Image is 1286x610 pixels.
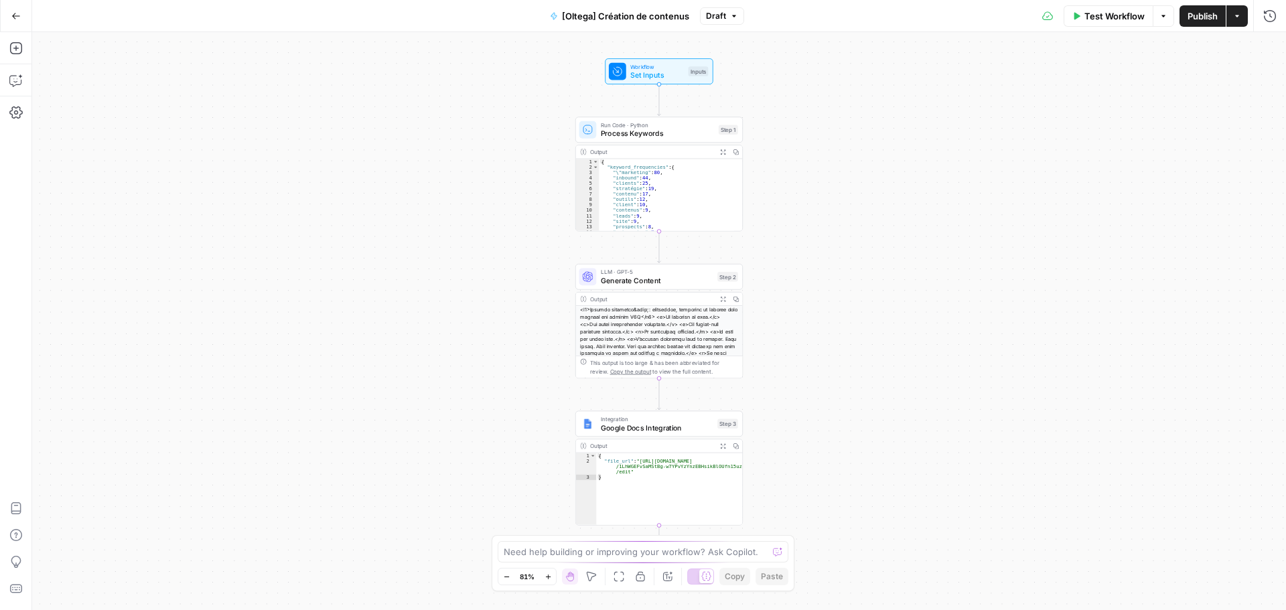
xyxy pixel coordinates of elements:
[576,186,599,192] div: 6
[725,570,745,583] span: Copy
[658,378,661,410] g: Edge from step_2 to step_3
[576,192,599,197] div: 7
[575,58,743,84] div: WorkflowSet InputsInputs
[576,208,599,213] div: 10
[576,224,599,229] div: 13
[658,84,661,116] g: Edge from start to step_1
[719,125,738,135] div: Step 1
[576,229,599,234] div: 14
[576,164,599,169] div: 2
[717,419,738,429] div: Step 3
[576,169,599,175] div: 3
[630,70,684,80] span: Set Inputs
[756,568,788,585] button: Paste
[593,164,599,169] span: Toggle code folding, rows 2 through 26
[601,414,713,423] span: Integration
[593,159,599,164] span: Toggle code folding, rows 1 through 30
[562,9,689,23] span: [Oltega] Création de contenus
[542,5,697,27] button: [Oltega] Création de contenus
[700,7,744,25] button: Draft
[689,66,709,76] div: Inputs
[601,128,715,139] span: Process Keywords
[601,275,713,286] span: Generate Content
[761,570,783,583] span: Paste
[576,202,599,208] div: 9
[1064,5,1153,27] button: Test Workflow
[590,358,738,376] div: This output is too large & has been abbreviated for review. to view the full content.
[601,121,715,129] span: Run Code · Python
[590,453,596,458] span: Toggle code folding, rows 1 through 3
[601,422,713,433] span: Google Docs Integration
[576,197,599,202] div: 8
[658,232,661,263] g: Edge from step_1 to step_2
[576,181,599,186] div: 5
[717,272,738,282] div: Step 2
[1180,5,1226,27] button: Publish
[590,295,713,303] div: Output
[590,441,713,450] div: Output
[575,117,743,231] div: Run Code · PythonProcess KeywordsStep 1Output{ "keyword_frequencies":{ "\"marketing":80, "inbound...
[520,571,534,582] span: 81%
[576,159,599,164] div: 1
[576,453,597,458] div: 1
[576,213,599,218] div: 11
[576,475,597,480] div: 3
[1084,9,1145,23] span: Test Workflow
[610,368,651,375] span: Copy the output
[575,264,743,378] div: LLM · GPT-5Generate ContentStep 2Output<l1>Ipsumdo sitametco&adip;: elitseddoe, temporinc ut labo...
[719,568,750,585] button: Copy
[576,175,599,181] div: 4
[1188,9,1218,23] span: Publish
[630,62,684,71] span: Workflow
[576,218,599,224] div: 12
[575,410,743,525] div: IntegrationGoogle Docs IntegrationStep 3Output{ "file_url":"[URL][DOMAIN_NAME] /1LhWGEFvSaMStBg-w...
[706,10,726,22] span: Draft
[590,147,713,156] div: Output
[582,418,593,429] img: Instagram%20post%20-%201%201.png
[576,459,597,475] div: 2
[601,268,713,277] span: LLM · GPT-5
